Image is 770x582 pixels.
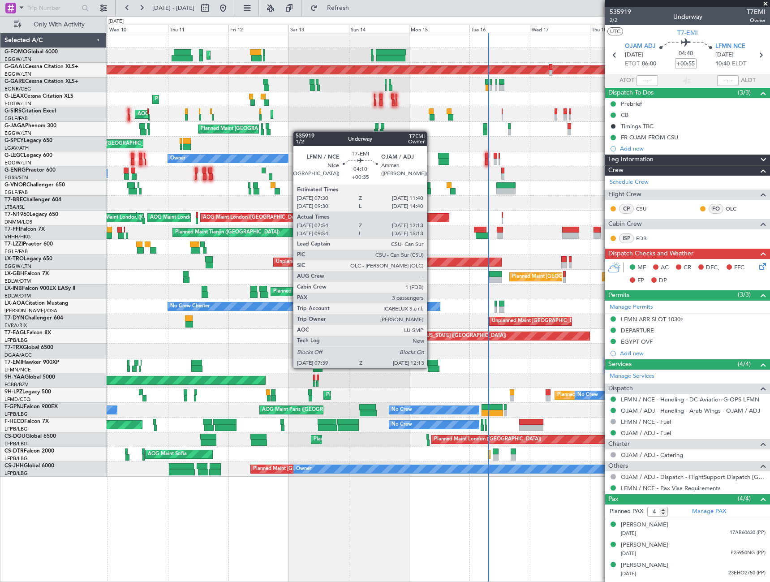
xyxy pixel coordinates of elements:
[684,263,691,272] span: CR
[608,165,624,176] span: Crew
[288,25,349,33] div: Sat 13
[4,286,22,291] span: LX-INB
[4,389,22,395] span: 9H-LPZ
[621,315,683,323] div: LFMN ARR SLOT 1030z
[4,227,45,232] a: T7-FFIFalcon 7X
[610,7,631,17] span: 535919
[608,249,693,259] span: Dispatch Checks and Weather
[4,182,65,188] a: G-VNORChallenger 650
[715,60,730,69] span: 10:40
[4,463,24,469] span: CS-JHH
[4,100,31,107] a: EGGW/LTN
[4,49,27,55] span: G-FOMO
[621,473,766,481] a: OJAM / ADJ - Dispatch - FlightSupport Dispatch [GEOGRAPHIC_DATA]
[621,111,628,119] div: CB
[637,276,644,285] span: FP
[4,360,22,365] span: T7-EMI
[637,263,646,272] span: MF
[659,276,667,285] span: DP
[4,168,26,173] span: G-ENRG
[262,403,356,417] div: AOG Maint Paris ([GEOGRAPHIC_DATA])
[610,178,649,187] a: Schedule Crew
[434,433,541,446] div: Planned Maint London ([GEOGRAPHIC_DATA])
[4,138,52,143] a: G-SPCYLegacy 650
[170,300,210,313] div: No Crew Chester
[679,49,693,58] span: 04:40
[314,433,455,446] div: Planned Maint [GEOGRAPHIC_DATA] ([GEOGRAPHIC_DATA])
[608,384,633,394] span: Dispatch
[201,122,342,136] div: Planned Maint [GEOGRAPHIC_DATA] ([GEOGRAPHIC_DATA])
[175,226,280,239] div: Planned Maint Tianjin ([GEOGRAPHIC_DATA])
[4,366,31,373] a: LFMN/NCE
[4,79,78,84] a: G-GARECessna Citation XLS+
[621,429,671,437] a: OJAM / ADJ - Fuel
[4,56,31,63] a: EGGW/LTN
[4,440,28,447] a: LFPB/LBG
[4,360,59,365] a: T7-EMIHawker 900XP
[610,17,631,24] span: 2/2
[620,145,766,152] div: Add new
[621,484,721,492] a: LFMN / NCE - Pax Visa Requirements
[66,137,211,151] div: Unplanned Maint [GEOGRAPHIC_DATA] ([PERSON_NAME] Intl)
[4,115,28,122] a: EGLF/FAB
[619,204,634,214] div: CP
[4,123,25,129] span: G-JAGA
[4,345,23,350] span: T7-TRX
[741,76,756,85] span: ALDT
[715,51,734,60] span: [DATE]
[677,28,698,38] span: T7-EMI
[608,439,630,449] span: Charter
[4,241,23,247] span: T7-LZZI
[253,462,394,476] div: Planned Maint [GEOGRAPHIC_DATA] ([GEOGRAPHIC_DATA])
[391,403,412,417] div: No Crew
[734,263,744,272] span: FFC
[4,307,57,314] a: [PERSON_NAME]/QSA
[4,71,31,78] a: EGGW/LTN
[621,338,653,345] div: EGYPT OVF
[27,1,79,15] input: Trip Number
[4,248,28,255] a: EGLF/FAB
[642,60,656,69] span: 06:00
[4,79,25,84] span: G-GARE
[4,301,25,306] span: LX-AOA
[4,411,28,418] a: LFPB/LBG
[747,17,766,24] span: Owner
[4,204,25,211] a: LTBA/ISL
[409,25,469,33] div: Mon 15
[530,25,590,33] div: Wed 17
[150,211,250,224] div: AOG Maint London ([GEOGRAPHIC_DATA])
[625,42,656,51] span: OJAM ADJ
[4,352,32,358] a: DGAA/ACC
[4,227,20,232] span: T7-FFI
[636,234,656,242] a: FDB
[4,330,26,336] span: T7-EAGL
[306,1,360,15] button: Refresh
[152,4,194,12] span: [DATE] - [DATE]
[608,290,629,301] span: Permits
[4,256,24,262] span: LX-TRO
[4,381,28,388] a: FCBB/BZV
[4,434,26,439] span: CS-DOU
[621,396,759,403] a: LFMN / NCE - Handling - DC Aviation-G-OPS LFMN
[23,22,95,28] span: Only With Activity
[625,60,640,69] span: ETOT
[610,507,643,516] label: Planned PAX
[731,549,766,557] span: P25950NG (PP)
[557,388,684,402] div: Planned [GEOGRAPHIC_DATA] ([GEOGRAPHIC_DATA])
[108,25,168,33] div: Wed 10
[4,153,52,158] a: G-LEGCLegacy 600
[692,507,726,516] a: Manage PAX
[319,5,357,11] span: Refresh
[637,75,658,86] input: --:--
[608,494,618,504] span: Pax
[309,152,450,165] div: Planned Maint [GEOGRAPHIC_DATA] ([GEOGRAPHIC_DATA])
[715,42,745,51] span: LFMN NCE
[728,569,766,577] span: 23EHO2750 (PP)
[4,448,54,454] a: CS-DTRFalcon 2000
[168,25,228,33] div: Thu 11
[621,521,668,530] div: [PERSON_NAME]
[4,64,78,69] a: G-GAALCessna Citation XLS+
[4,396,30,403] a: LFMD/CEQ
[608,461,628,471] span: Others
[4,94,73,99] a: G-LEAXCessna Citation XLS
